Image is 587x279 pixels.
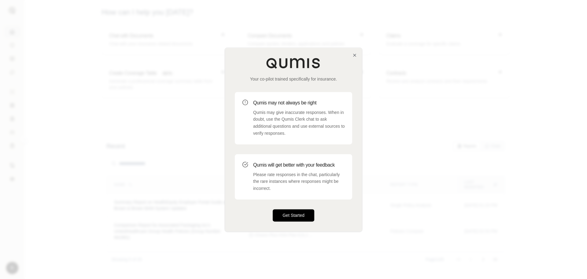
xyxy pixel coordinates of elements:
[253,171,345,192] p: Please rate responses in the chat, particularly the rare instances where responses might be incor...
[273,209,314,221] button: Get Started
[253,109,345,137] p: Qumis may give inaccurate responses. When in doubt, use the Qumis Clerk chat to ask additional qu...
[253,161,345,169] h3: Qumis will get better with your feedback
[266,58,321,69] img: Qumis Logo
[235,76,352,82] p: Your co-pilot trained specifically for insurance.
[253,99,345,107] h3: Qumis may not always be right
